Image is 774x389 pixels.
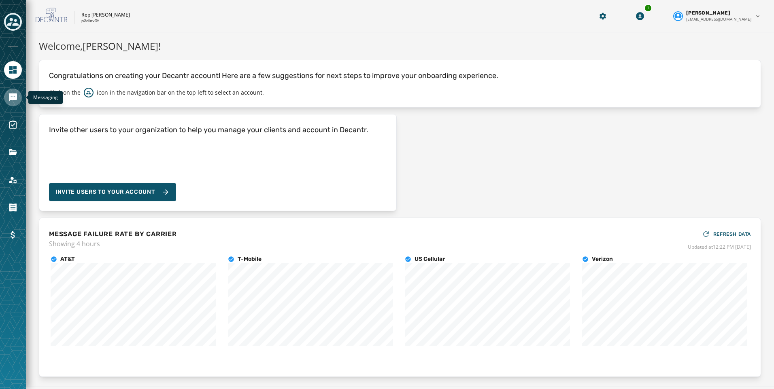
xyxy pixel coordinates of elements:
p: Rep [PERSON_NAME] [81,12,130,18]
button: User settings [670,6,764,25]
h4: Invite other users to your organization to help you manage your clients and account in Decantr. [49,124,368,135]
span: Updated at 12:22 PM [DATE] [688,244,751,250]
span: REFRESH DATA [713,231,751,237]
a: Navigate to Orders [4,199,22,216]
p: Click on the [49,89,81,97]
h4: T-Mobile [238,255,262,263]
button: Invite Users to your account [49,183,176,201]
a: Navigate to Surveys [4,116,22,134]
a: Navigate to Files [4,144,22,161]
a: Navigate to Billing [4,226,22,244]
p: p2diov3t [81,18,99,24]
a: Navigate to Home [4,61,22,79]
span: Showing 4 hours [49,239,177,249]
span: Invite Users to your account [55,188,155,196]
span: [PERSON_NAME] [686,10,730,16]
h4: Verizon [592,255,613,263]
a: Navigate to Messaging [4,89,22,106]
h4: US Cellular [415,255,445,263]
span: [EMAIL_ADDRESS][DOMAIN_NAME] [686,16,751,22]
button: Download Menu [633,9,647,23]
div: Messaging [28,91,63,104]
h4: AT&T [60,255,75,263]
button: Manage global settings [595,9,610,23]
p: icon in the navigation bar on the top left to select an account. [97,89,264,97]
div: 1 [644,4,652,12]
h1: Welcome, [PERSON_NAME] ! [39,39,761,53]
button: REFRESH DATA [702,228,751,241]
p: Congratulations on creating your Decantr account! Here are a few suggestions for next steps to im... [49,70,751,81]
a: Navigate to Account [4,171,22,189]
h4: MESSAGE FAILURE RATE BY CARRIER [49,229,177,239]
button: Toggle account select drawer [4,13,22,31]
